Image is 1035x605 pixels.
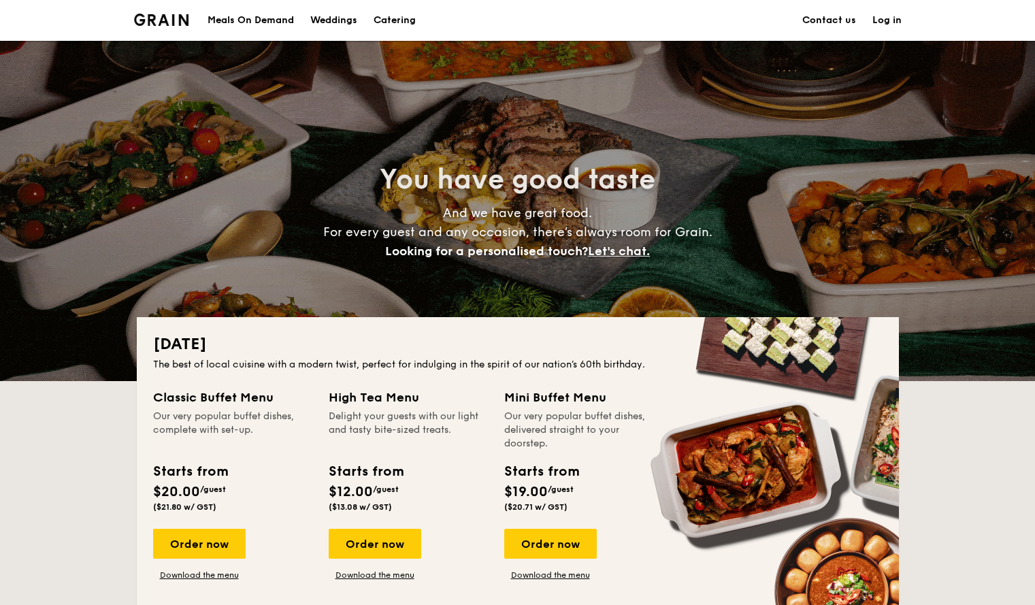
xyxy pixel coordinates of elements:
a: Download the menu [153,570,246,581]
h2: [DATE] [153,333,883,355]
span: $19.00 [504,484,548,500]
div: Our very popular buffet dishes, delivered straight to your doorstep. [504,410,663,451]
a: Logotype [134,14,189,26]
div: Our very popular buffet dishes, complete with set-up. [153,410,312,451]
a: Download the menu [504,570,597,581]
span: /guest [373,485,399,494]
div: Starts from [329,461,403,482]
span: $20.00 [153,484,200,500]
span: $12.00 [329,484,373,500]
div: Starts from [504,461,578,482]
div: High Tea Menu [329,388,488,407]
span: /guest [200,485,226,494]
div: Classic Buffet Menu [153,388,312,407]
div: Order now [153,529,246,559]
img: Grain [134,14,189,26]
div: The best of local cuisine with a modern twist, perfect for indulging in the spirit of our nation’... [153,358,883,372]
div: Order now [504,529,597,559]
span: Let's chat. [588,244,650,259]
div: Mini Buffet Menu [504,388,663,407]
span: ($13.08 w/ GST) [329,502,392,512]
div: Starts from [153,461,227,482]
span: ($20.71 w/ GST) [504,502,568,512]
a: Download the menu [329,570,421,581]
span: Looking for a personalised touch? [385,244,588,259]
span: /guest [548,485,574,494]
div: Delight your guests with our light and tasty bite-sized treats. [329,410,488,451]
div: Order now [329,529,421,559]
span: And we have great food. For every guest and any occasion, there’s always room for Grain. [323,206,712,259]
span: You have good taste [380,163,655,196]
span: ($21.80 w/ GST) [153,502,216,512]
